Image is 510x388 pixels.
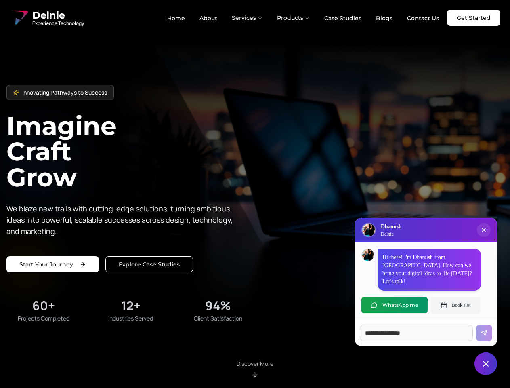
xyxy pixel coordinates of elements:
h3: Dhanush [381,223,401,231]
button: WhatsApp me [361,297,428,313]
button: Services [225,10,269,26]
button: Close chat [474,352,497,375]
a: Contact Us [401,11,445,25]
a: Start your project with us [6,256,99,272]
div: 12+ [121,298,141,313]
a: Delnie Logo Full [10,8,84,27]
span: Experience Technology [32,20,84,27]
img: Delnie Logo [362,224,375,236]
img: Dhanush [362,249,374,261]
div: 60+ [32,298,55,313]
button: Book slot [431,297,480,313]
p: Discover More [237,360,273,368]
h1: Imagine Craft Grow [6,113,255,190]
div: 94% [205,298,231,313]
p: We blaze new trails with cutting-edge solutions, turning ambitious ideas into powerful, scalable ... [6,203,239,237]
span: Innovating Pathways to Success [22,89,107,97]
a: Case Studies [318,11,368,25]
span: Projects Completed [18,314,69,323]
a: About [193,11,224,25]
button: Close chat popup [477,223,491,237]
a: Home [161,11,191,25]
a: Blogs [369,11,399,25]
a: Get Started [447,10,500,26]
p: Hi there! I'm Dhanush from [GEOGRAPHIC_DATA]. How can we bring your digital ideas to life [DATE]?... [382,253,476,286]
a: Explore our solutions [105,256,193,272]
div: Scroll to About section [237,360,273,378]
span: Client Satisfaction [194,314,242,323]
nav: Main [161,10,445,26]
span: Industries Served [108,314,153,323]
img: Delnie Logo [10,8,29,27]
p: Delnie [381,231,401,237]
span: Delnie [32,9,84,22]
button: Products [271,10,316,26]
